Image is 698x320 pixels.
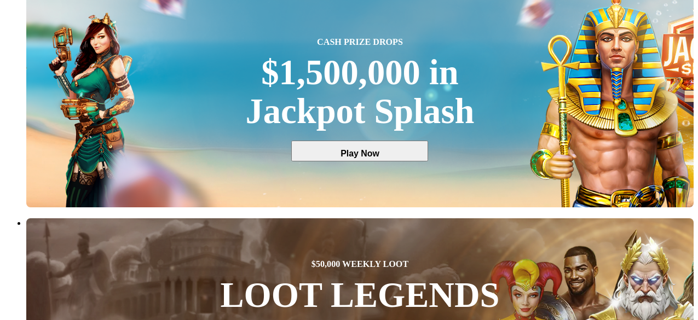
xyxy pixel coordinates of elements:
[291,141,428,161] button: Play Now
[317,36,403,49] span: CASH PRIZE DROPS
[311,258,408,271] span: $50,000 WEEKLY LOOT
[303,148,416,159] span: Play Now
[246,53,475,131] div: $1,500,000 in Jackpot Splash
